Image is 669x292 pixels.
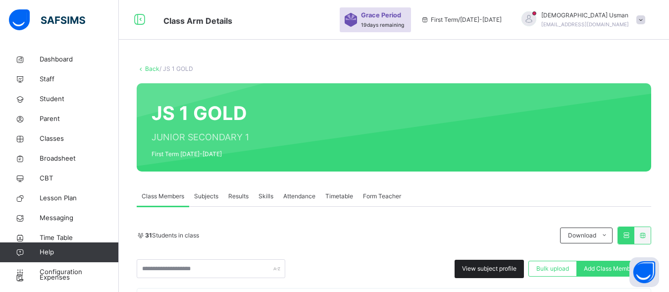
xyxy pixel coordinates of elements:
span: View subject profile [462,264,516,273]
span: Form Teacher [363,192,401,201]
span: Grace Period [361,10,401,20]
span: Skills [258,192,273,201]
span: [DEMOGRAPHIC_DATA] Usman [541,11,629,20]
img: sticker-purple.71386a28dfed39d6af7621340158ba97.svg [345,13,357,27]
span: Parent [40,114,119,124]
span: Add Class Members [584,264,639,273]
span: Time Table [40,233,119,243]
span: Subjects [194,192,218,201]
span: 19 days remaining [361,22,404,28]
img: safsims [9,9,85,30]
span: Configuration [40,267,118,277]
span: Help [40,247,118,257]
div: MuhammadUsman [512,11,650,29]
span: Broadsheet [40,154,119,164]
span: Dashboard [40,55,119,64]
span: Classes [40,134,119,144]
span: [EMAIL_ADDRESS][DOMAIN_NAME] [541,21,629,27]
span: CBT [40,174,119,183]
span: Lesson Plan [40,193,119,203]
span: session/term information [421,15,502,24]
span: Messaging [40,213,119,223]
span: Bulk upload [536,264,569,273]
span: Download [568,231,596,240]
span: Class Members [142,192,184,201]
b: 31 [145,232,152,239]
a: Back [145,65,159,72]
span: / JS 1 GOLD [159,65,193,72]
span: Attendance [283,192,315,201]
button: Open asap [629,257,659,287]
span: Results [228,192,249,201]
span: Staff [40,74,119,84]
span: Students in class [145,231,199,240]
span: Class Arm Details [163,16,232,26]
span: Timetable [325,192,353,201]
span: Student [40,94,119,104]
